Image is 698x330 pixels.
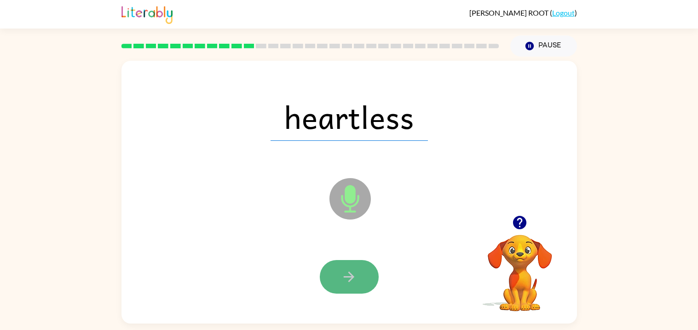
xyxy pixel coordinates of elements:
button: Pause [510,35,577,57]
a: Logout [552,8,575,17]
div: ( ) [469,8,577,17]
img: Literably [121,4,173,24]
span: [PERSON_NAME] ROOT [469,8,550,17]
span: heartless [271,93,428,141]
video: Your browser must support playing .mp4 files to use Literably. Please try using another browser. [474,220,566,313]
